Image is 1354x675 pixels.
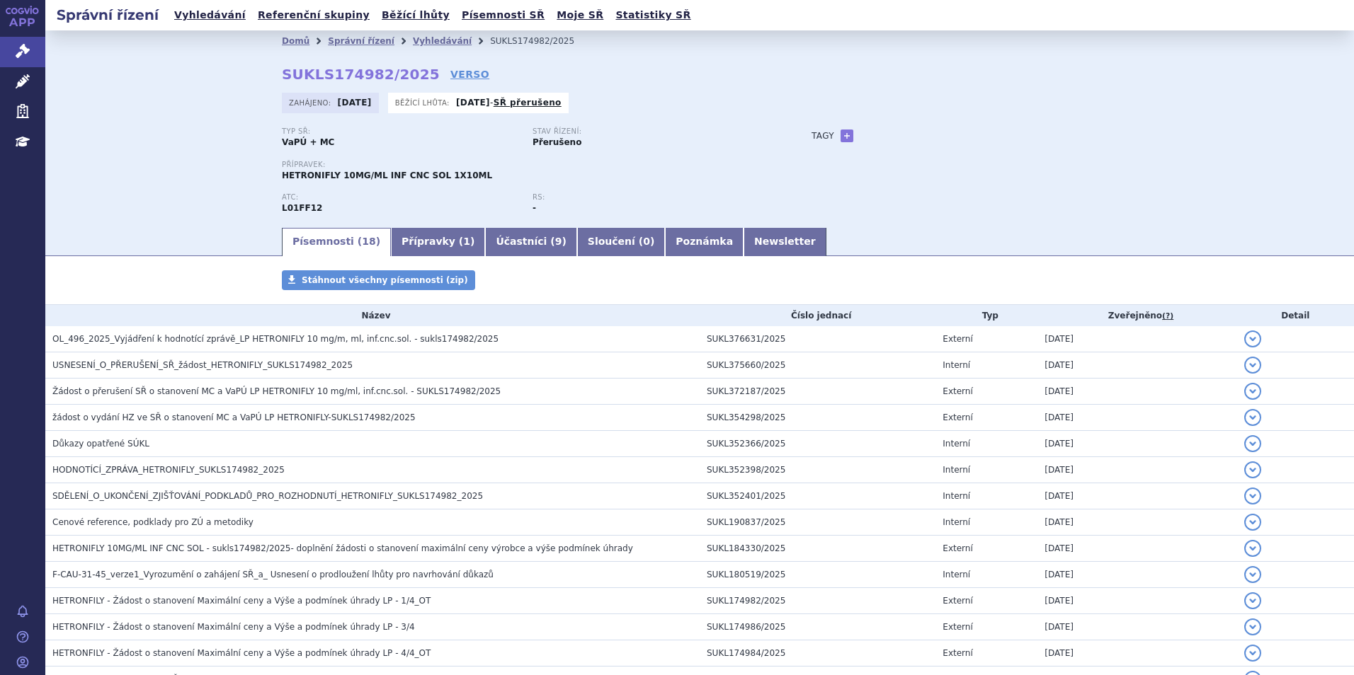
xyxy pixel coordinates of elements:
[450,67,489,81] a: VERSO
[1244,409,1261,426] button: detail
[943,334,972,344] span: Externí
[1244,461,1261,478] button: detail
[52,491,483,501] span: SDĚLENÍ_O_UKONČENÍ_ZJIŠŤOVÁNÍ_PODKLADŮ_PRO_ROZHODNUTÍ_HETRONIFLY_SUKLS174982_2025
[700,305,935,326] th: Číslo jednací
[555,236,562,247] span: 9
[463,236,470,247] span: 1
[943,412,972,422] span: Externí
[611,6,695,25] a: Statistiky SŘ
[700,614,935,640] td: SUKL174986/2025
[1037,536,1236,562] td: [DATE]
[282,137,334,147] strong: VaPÚ + MC
[1037,457,1236,483] td: [DATE]
[302,275,468,285] span: Stáhnout všechny písemnosti (zip)
[413,36,472,46] a: Vyhledávání
[1037,588,1236,614] td: [DATE]
[485,228,576,256] a: Účastníci (9)
[700,588,935,614] td: SUKL174982/2025
[1037,483,1236,509] td: [DATE]
[45,305,700,326] th: Název
[533,127,769,136] p: Stav řízení:
[943,596,972,606] span: Externí
[1037,509,1236,536] td: [DATE]
[328,36,394,46] a: Správní řízení
[943,360,970,370] span: Interní
[552,6,608,25] a: Moje SŘ
[282,270,475,290] a: Stáhnout všechny písemnosti (zip)
[700,379,935,405] td: SUKL372187/2025
[1037,326,1236,352] td: [DATE]
[700,562,935,588] td: SUKL180519/2025
[282,161,783,169] p: Přípravek:
[254,6,374,25] a: Referenční skupiny
[1244,592,1261,609] button: detail
[943,543,972,553] span: Externí
[52,386,501,396] span: Žádost o přerušení SŘ o stanovení MC a VaPÚ LP HETRONIFLY 10 mg/ml, inf.cnc.sol. - SUKLS174982/2025
[52,648,431,658] span: HETRONFILY - Žádost o stanovení Maximální ceny a Výše a podmínek úhrady LP - 4/4_OT
[700,509,935,536] td: SUKL190837/2025
[1037,431,1236,457] td: [DATE]
[52,543,633,553] span: HETRONIFLY 10MG/ML INF CNC SOL - sukls174982/2025- doplnění žádosti o stanovení maximální ceny vý...
[391,228,485,256] a: Přípravky (1)
[52,360,353,370] span: USNESENÍ_O_PŘERUŠENÍ_SŘ_žádost_HETRONIFLY_SUKLS174982_2025
[943,648,972,658] span: Externí
[943,517,970,527] span: Interní
[1244,487,1261,504] button: detail
[1244,514,1261,531] button: detail
[282,66,440,83] strong: SUKLS174982/2025
[700,457,935,483] td: SUKL352398/2025
[52,622,415,632] span: HETRONFILY - Žádost o stanovení Maximální ceny a Výše a podmínek úhrady LP - 3/4
[1244,618,1261,635] button: detail
[700,405,935,431] td: SUKL354298/2025
[52,439,149,449] span: Důkazy opatřené SÚKL
[490,30,593,52] li: SUKLS174982/2025
[700,352,935,379] td: SUKL375660/2025
[841,129,853,142] a: +
[700,640,935,667] td: SUKL174984/2025
[362,236,375,247] span: 18
[943,622,972,632] span: Externí
[52,465,285,475] span: HODNOTÍCÍ_ZPRÁVA_HETRONIFLY_SUKLS174982_2025
[533,193,769,202] p: RS:
[1037,379,1236,405] td: [DATE]
[1244,383,1261,400] button: detail
[1244,435,1261,452] button: detail
[1244,357,1261,374] button: detail
[700,431,935,457] td: SUKL352366/2025
[700,326,935,352] td: SUKL376631/2025
[395,97,453,108] span: Běžící lhůta:
[943,465,970,475] span: Interní
[533,137,581,147] strong: Přerušeno
[338,98,372,108] strong: [DATE]
[456,98,490,108] strong: [DATE]
[170,6,250,25] a: Vyhledávání
[1037,405,1236,431] td: [DATE]
[533,203,536,213] strong: -
[1037,640,1236,667] td: [DATE]
[1037,562,1236,588] td: [DATE]
[577,228,665,256] a: Sloučení (0)
[457,6,549,25] a: Písemnosti SŘ
[665,228,744,256] a: Poznámka
[282,203,322,213] strong: SERPLULIMAB
[700,536,935,562] td: SUKL184330/2025
[1244,645,1261,662] button: detail
[45,5,170,25] h2: Správní řízení
[1037,352,1236,379] td: [DATE]
[282,193,518,202] p: ATC:
[282,127,518,136] p: Typ SŘ:
[943,491,970,501] span: Interní
[1237,305,1354,326] th: Detail
[1244,330,1261,347] button: detail
[744,228,826,256] a: Newsletter
[282,171,492,180] span: HETRONIFLY 10MG/ML INF CNC SOL 1X10ML
[52,517,254,527] span: Cenové reference, podklady pro ZÚ a metodiky
[643,236,650,247] span: 0
[1037,614,1236,640] td: [DATE]
[943,439,970,449] span: Interní
[812,127,834,144] h3: Tagy
[282,228,391,256] a: Písemnosti (18)
[943,386,972,396] span: Externí
[1244,540,1261,557] button: detail
[1244,566,1261,583] button: detail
